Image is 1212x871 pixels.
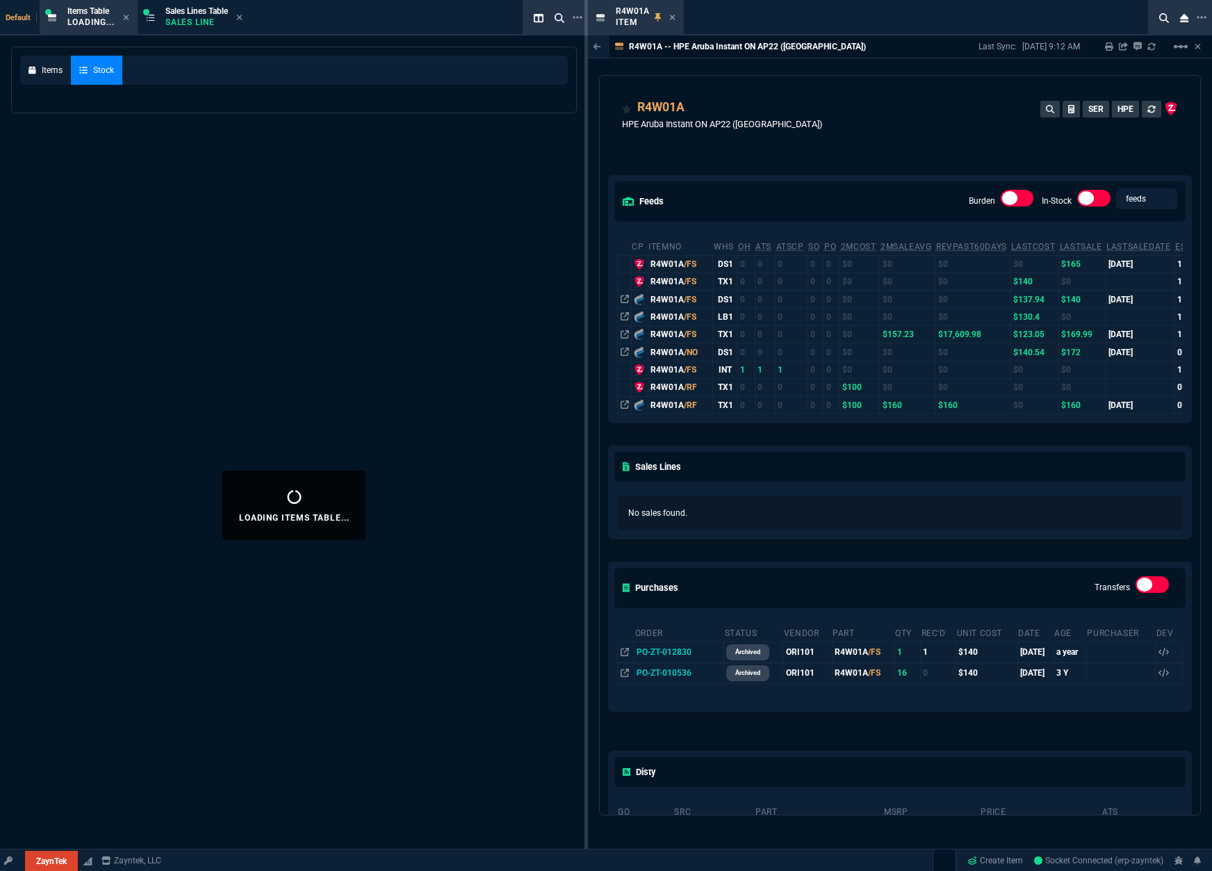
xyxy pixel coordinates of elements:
[755,326,775,343] td: 0
[1086,622,1156,642] th: Purchaser
[634,622,724,642] th: Order
[824,343,840,361] td: 0
[824,308,840,325] td: 0
[1010,255,1058,272] td: $0
[840,361,880,378] td: $0
[735,646,760,658] p: archived
[669,13,675,24] nx-icon: Close Tab
[1017,642,1054,662] td: [DATE]
[776,326,808,343] td: 0
[650,364,711,376] div: R4W01A
[935,361,1010,378] td: $0
[650,328,711,341] div: R4W01A
[776,272,808,290] td: 0
[623,460,681,473] h5: Sales Lines
[824,396,840,414] td: 0
[1010,379,1058,396] td: $0
[894,662,920,683] td: 16
[1059,291,1106,308] td: $140
[1022,41,1080,52] p: [DATE] 9:12 AM
[840,255,880,272] td: $0
[737,255,755,272] td: 0
[735,667,760,678] p: archived
[123,13,129,24] nx-icon: Close Tab
[894,642,920,662] td: 1
[1054,622,1086,642] th: Age
[97,854,165,867] a: msbcCompanyName
[737,272,755,290] td: 0
[808,343,824,361] td: 0
[737,308,755,325] td: 0
[621,668,629,678] nx-icon: Open In Opposite Panel
[622,117,822,131] p: HPE Aruba Instant ON AP22 ([GEOGRAPHIC_DATA])
[1010,343,1058,361] td: $140.54
[621,329,629,339] nx-icon: Open In Opposite Panel
[1106,343,1174,361] td: [DATE]
[637,98,685,116] a: R4W01A
[935,308,1010,325] td: $0
[650,381,711,393] div: R4W01A
[637,667,721,679] nx-fornida-value: PO-ZT-010536
[1054,662,1086,683] td: 3 Y
[776,361,808,378] td: 1
[236,13,243,24] nx-icon: Close Tab
[737,343,755,361] td: 0
[832,642,894,662] td: R4W01A
[808,396,824,414] td: 0
[808,379,824,396] td: 0
[713,272,737,290] td: TX1
[623,195,664,208] h5: feeds
[6,13,37,22] span: Default
[1112,101,1139,117] button: HPE
[824,326,840,343] td: 0
[737,396,755,414] td: 0
[528,10,549,26] nx-icon: Split Panels
[755,255,775,272] td: 0
[1106,396,1174,414] td: [DATE]
[713,255,737,272] td: DS1
[755,308,775,325] td: 0
[1195,41,1201,52] a: Hide Workbench
[650,399,711,412] div: R4W01A
[621,400,629,410] nx-icon: Open In Opposite Panel
[880,396,935,414] td: $160
[776,291,808,308] td: 0
[1077,190,1111,212] div: In-Stock
[67,17,115,28] p: Loading...
[621,348,629,357] nx-icon: Open In Opposite Panel
[637,647,691,657] span: PO-ZT-012830
[1106,242,1170,252] abbr: The date of the last SO Inv price. No time limit. (ignore zeros)
[808,272,824,290] td: 0
[840,308,880,325] td: $0
[650,346,711,359] div: R4W01A
[808,255,824,272] td: 0
[755,272,775,290] td: 0
[894,622,920,642] th: Qty
[880,326,935,343] td: $157.23
[621,295,629,304] nx-icon: Open In Opposite Panel
[1106,291,1174,308] td: [DATE]
[880,308,935,325] td: $0
[1059,272,1106,290] td: $0
[1034,856,1163,865] span: Socket Connected (erp-zayntek)
[980,801,1102,820] th: price
[755,801,883,820] th: part
[935,272,1010,290] td: $0
[622,98,632,117] div: Add to Watchlist
[684,382,697,392] span: /RF
[956,622,1017,642] th: Unit Cost
[808,308,824,325] td: 0
[776,242,804,252] abbr: ATS with all companies combined
[808,326,824,343] td: 0
[738,242,751,252] abbr: Total units in inventory.
[684,277,696,286] span: /FS
[616,6,649,16] span: R4W01A
[824,379,840,396] td: 0
[1059,396,1106,414] td: $160
[673,801,755,820] th: src
[239,512,350,523] p: Loading Items Table...
[832,622,894,642] th: Part
[684,312,696,322] span: /FS
[637,668,691,678] span: PO-ZT-010536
